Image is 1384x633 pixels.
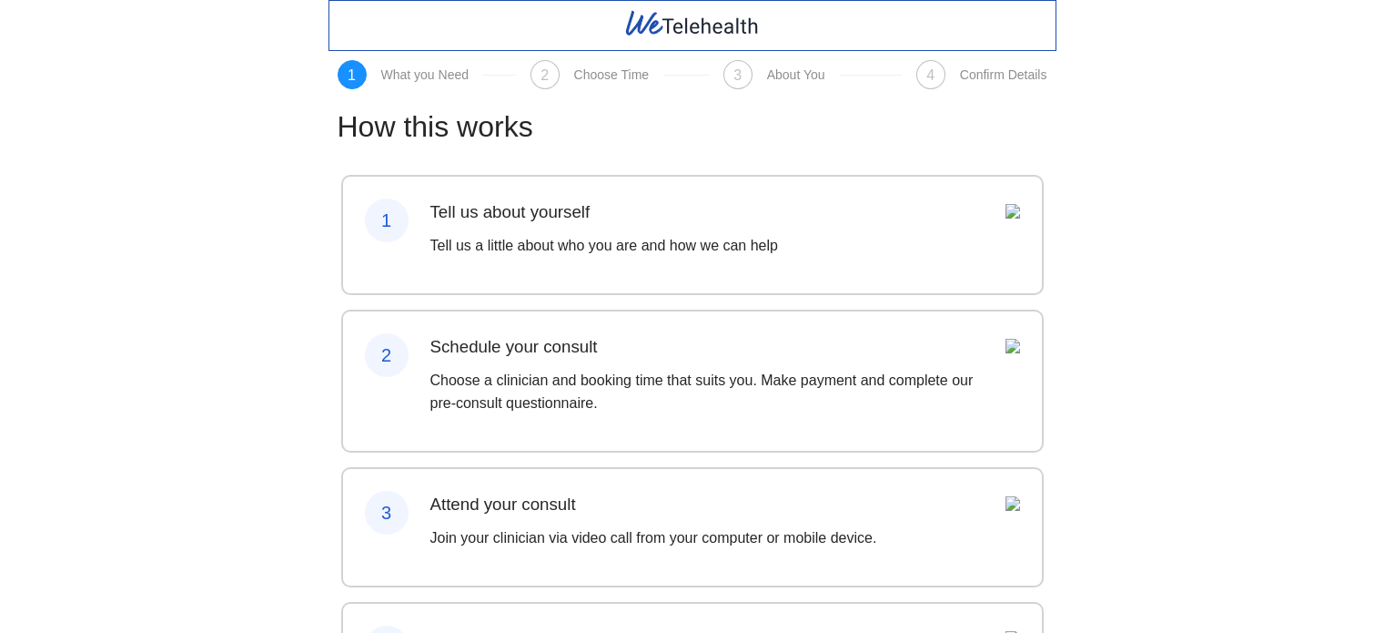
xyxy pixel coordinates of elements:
[365,333,409,377] div: 2
[430,199,778,225] h3: Tell us about yourself
[430,333,984,360] h3: Schedule your consult
[430,369,984,414] p: Choose a clinician and booking time that suits you. Make payment and complete our pre-consult que...
[430,491,877,517] h3: Attend your consult
[365,491,409,535] div: 3
[338,104,1047,149] h1: How this works
[960,67,1047,82] div: Confirm Details
[767,67,825,82] div: About You
[733,67,742,83] span: 3
[381,67,470,82] div: What you Need
[1005,204,1020,219] img: Assets%2FWeTelehealthBookingWizard%2FDALL%C2%B7E%202023-02-07%2021.19.39%20-%20minimalist%20blue%...
[623,8,761,38] img: WeTelehealth
[430,526,877,549] p: Join your clinician via video call from your computer or mobile device.
[574,67,649,82] div: Choose Time
[348,67,356,83] span: 1
[540,67,549,83] span: 2
[430,234,778,257] p: Tell us a little about who you are and how we can help
[365,199,409,242] div: 1
[1005,339,1020,353] img: Assets%2FWeTelehealthBookingWizard%2FDALL%C2%B7E%202023-02-07%2021.21.44%20-%20minimalist%20blue%...
[1005,496,1020,511] img: Assets%2FWeTelehealthBookingWizard%2FDALL%C2%B7E%202023-02-07%2021.55.47%20-%20minimal%20blue%20i...
[926,67,934,83] span: 4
